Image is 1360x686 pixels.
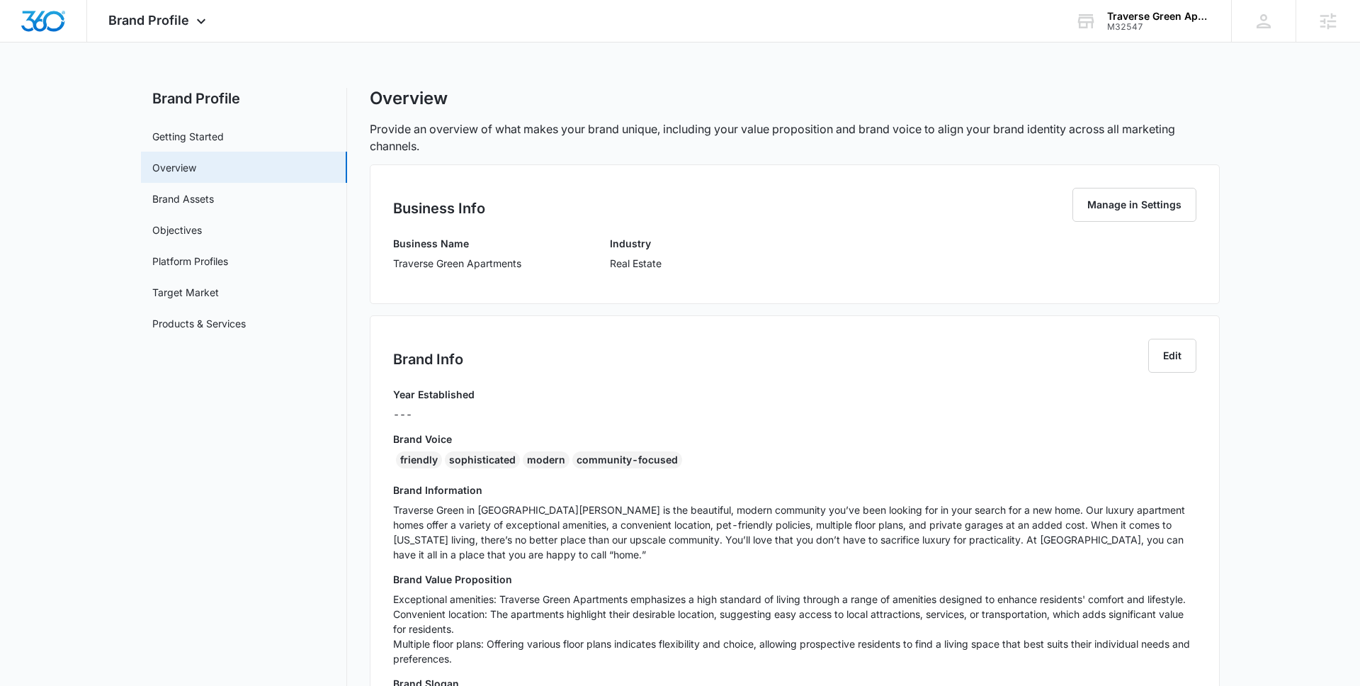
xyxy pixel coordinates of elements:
[152,191,214,206] a: Brand Assets
[610,236,662,251] h3: Industry
[152,160,196,175] a: Overview
[152,129,224,144] a: Getting Started
[1072,188,1196,222] button: Manage in Settings
[1107,11,1211,22] div: account name
[445,451,520,468] div: sophisticated
[393,349,463,370] h2: Brand Info
[152,223,202,237] a: Objectives
[1107,22,1211,32] div: account id
[572,451,682,468] div: community-focused
[393,483,1196,497] h3: Brand Information
[393,572,1196,587] h3: Brand Value Proposition
[610,256,662,271] p: Real Estate
[393,256,521,271] p: Traverse Green Apartments
[393,387,475,402] h3: Year Established
[393,236,521,251] h3: Business Name
[108,13,189,28] span: Brand Profile
[393,432,1196,446] h3: Brand Voice
[141,88,347,109] h2: Brand Profile
[370,88,448,109] h1: Overview
[393,198,485,219] h2: Business Info
[152,254,228,269] a: Platform Profiles
[152,285,219,300] a: Target Market
[396,451,442,468] div: friendly
[393,592,1196,666] p: Exceptional amenities: Traverse Green Apartments emphasizes a high standard of living through a r...
[393,502,1196,562] p: Traverse Green in [GEOGRAPHIC_DATA][PERSON_NAME] is the beautiful, modern community you’ve been l...
[393,407,475,422] p: ---
[152,316,246,331] a: Products & Services
[370,120,1220,154] p: Provide an overview of what makes your brand unique, including your value proposition and brand v...
[523,451,569,468] div: modern
[1148,339,1196,373] button: Edit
